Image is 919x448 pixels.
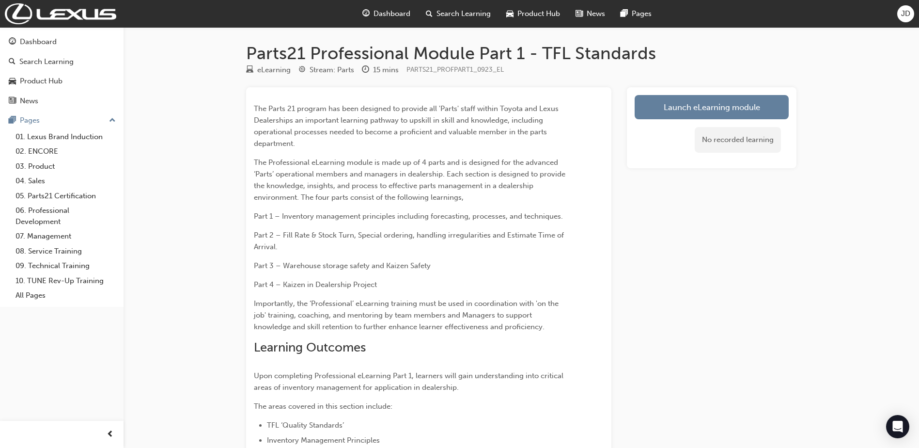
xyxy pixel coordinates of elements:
span: up-icon [109,114,116,127]
span: learningResourceType_ELEARNING-icon [246,66,253,75]
div: 15 mins [373,64,399,76]
button: DashboardSearch LearningProduct HubNews [4,31,120,112]
a: 10. TUNE Rev-Up Training [12,273,120,288]
a: 04. Sales [12,174,120,189]
div: Pages [20,115,40,126]
a: Product Hub [4,72,120,90]
div: Dashboard [20,36,57,48]
h1: Parts21 Professional Module Part 1 - TFL Standards [246,43,796,64]
a: car-iconProduct Hub [498,4,568,24]
span: search-icon [9,58,16,66]
a: 01. Lexus Brand Induction [12,129,120,144]
span: Inventory Management Principles [267,436,380,445]
span: Part 3 – Warehouse storage safety and Kaizen Safety [254,261,431,270]
span: car-icon [506,8,514,20]
span: Upon completing Professional eLearning Part 1, learners will gain understanding into critical are... [254,371,565,392]
span: news-icon [9,97,16,106]
div: No recorded learning [695,127,781,153]
div: News [20,96,38,107]
div: Product Hub [20,76,62,87]
a: 03. Product [12,159,120,174]
a: pages-iconPages [613,4,659,24]
a: Search Learning [4,53,120,71]
a: search-iconSearch Learning [418,4,498,24]
a: All Pages [12,288,120,303]
a: Dashboard [4,33,120,51]
div: Search Learning [19,56,74,67]
span: Learning Outcomes [254,340,366,355]
a: 05. Parts21 Certification [12,189,120,204]
span: Part 1 – Inventory management principles including forecasting, processes, and techniques. [254,212,563,221]
span: clock-icon [362,66,369,75]
span: Product Hub [517,8,560,19]
a: 08. Service Training [12,244,120,259]
div: Open Intercom Messenger [886,415,909,438]
span: guage-icon [9,38,16,47]
img: Trak [5,3,116,24]
a: news-iconNews [568,4,613,24]
div: Duration [362,64,399,76]
span: Dashboard [374,8,410,19]
a: 02. ENCORE [12,144,120,159]
span: Part 2 – Fill Rate & Stock Turn, Special ordering, handling irregularities and Estimate Time of A... [254,231,566,251]
button: JD [897,5,914,22]
span: Pages [632,8,652,19]
span: car-icon [9,77,16,86]
span: target-icon [298,66,306,75]
span: Importantly, the ‘Professional’ eLearning training must be used in coordination with 'on the job'... [254,299,561,331]
span: JD [901,8,910,19]
a: News [4,92,120,110]
span: search-icon [426,8,433,20]
a: guage-iconDashboard [355,4,418,24]
span: The areas covered in this section include: [254,402,392,411]
div: Stream: Parts [310,64,354,76]
a: Launch eLearning module [635,95,789,119]
a: 09. Technical Training [12,258,120,273]
a: 07. Management [12,229,120,244]
span: News [587,8,605,19]
span: guage-icon [362,8,370,20]
div: eLearning [257,64,291,76]
button: Pages [4,112,120,129]
a: 06. Professional Development [12,203,120,229]
span: The Professional eLearning module is made up of 4 parts and is designed for the advanced ‘Parts’ ... [254,158,567,202]
span: Learning resource code [406,65,504,74]
span: news-icon [576,8,583,20]
span: prev-icon [107,429,114,441]
div: Type [246,64,291,76]
span: pages-icon [621,8,628,20]
span: TFL ‘Quality Standards’ [267,421,344,430]
span: Search Learning [436,8,491,19]
span: The Parts 21 program has been designed to provide all 'Parts' staff within Toyota and Lexus Deale... [254,104,561,148]
span: Part 4 – Kaizen in Dealership Project [254,280,377,289]
span: pages-icon [9,116,16,125]
div: Stream [298,64,354,76]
